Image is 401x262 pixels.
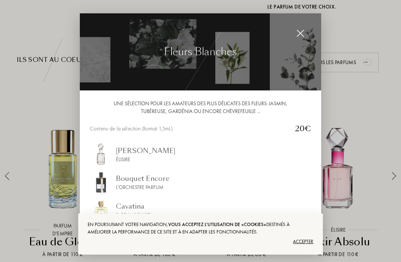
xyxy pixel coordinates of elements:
[80,13,321,91] img: img_collec
[90,100,311,115] div: Une sélection pour les amateurs des plus délicates des fleurs: jasmin, tubéreuse, gardénia ou enc...
[90,143,112,166] img: img_sommelier
[90,125,289,133] div: Contenu de la sélection (format 1,5mL)
[296,29,304,37] img: cross_white.svg
[116,201,153,211] div: Cavatina
[90,171,112,193] img: img_sommelier
[88,236,314,248] div: Accepter
[90,171,311,193] a: img_sommelierBouquet EncoreL'Orchestre Parfum
[116,183,169,191] div: L'Orchestre Parfum
[116,173,169,183] div: Bouquet Encore
[164,44,237,60] div: Fleurs Blanches
[116,156,176,163] div: Élisire
[289,123,311,134] div: 20€
[116,146,176,156] div: [PERSON_NAME]
[168,221,266,228] span: vous acceptez l'utilisation de «cookies»
[88,221,314,236] div: En poursuivant votre navigation, destinés à améliorer la performance de ce site et à en adapter l...
[90,199,311,221] a: img_sommelierCavatinaParfums Dusita
[90,199,112,221] img: img_sommelier
[90,143,311,166] a: img_sommelier[PERSON_NAME]Élisire
[116,211,153,219] div: Parfums Dusita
